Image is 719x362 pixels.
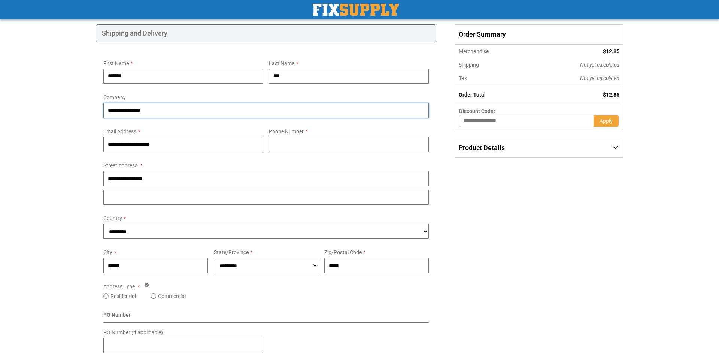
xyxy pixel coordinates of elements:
th: Tax [455,72,530,85]
span: Phone Number [269,128,304,134]
strong: Order Total [459,92,486,98]
span: Zip/Postal Code [324,249,362,255]
div: PO Number [103,311,429,323]
span: Company [103,94,126,100]
span: Email Address [103,128,136,134]
span: Product Details [459,144,505,152]
a: store logo [313,4,399,16]
div: Shipping and Delivery [96,24,436,42]
span: First Name [103,60,129,66]
span: Last Name [269,60,294,66]
span: $12.85 [603,48,619,54]
label: Commercial [158,292,186,300]
span: Address Type [103,283,135,289]
span: Not yet calculated [580,75,619,81]
span: Street Address [103,162,137,168]
span: Discount Code: [459,108,495,114]
span: Country [103,215,122,221]
span: Shipping [459,62,479,68]
button: Apply [594,115,619,127]
span: City [103,249,112,255]
label: Residential [110,292,136,300]
span: Order Summary [455,24,623,45]
span: $12.85 [603,92,619,98]
th: Merchandise [455,45,530,58]
span: Apply [600,118,613,124]
span: Not yet calculated [580,62,619,68]
img: Fix Industrial Supply [313,4,399,16]
span: State/Province [214,249,249,255]
span: PO Number (if applicable) [103,329,163,335]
